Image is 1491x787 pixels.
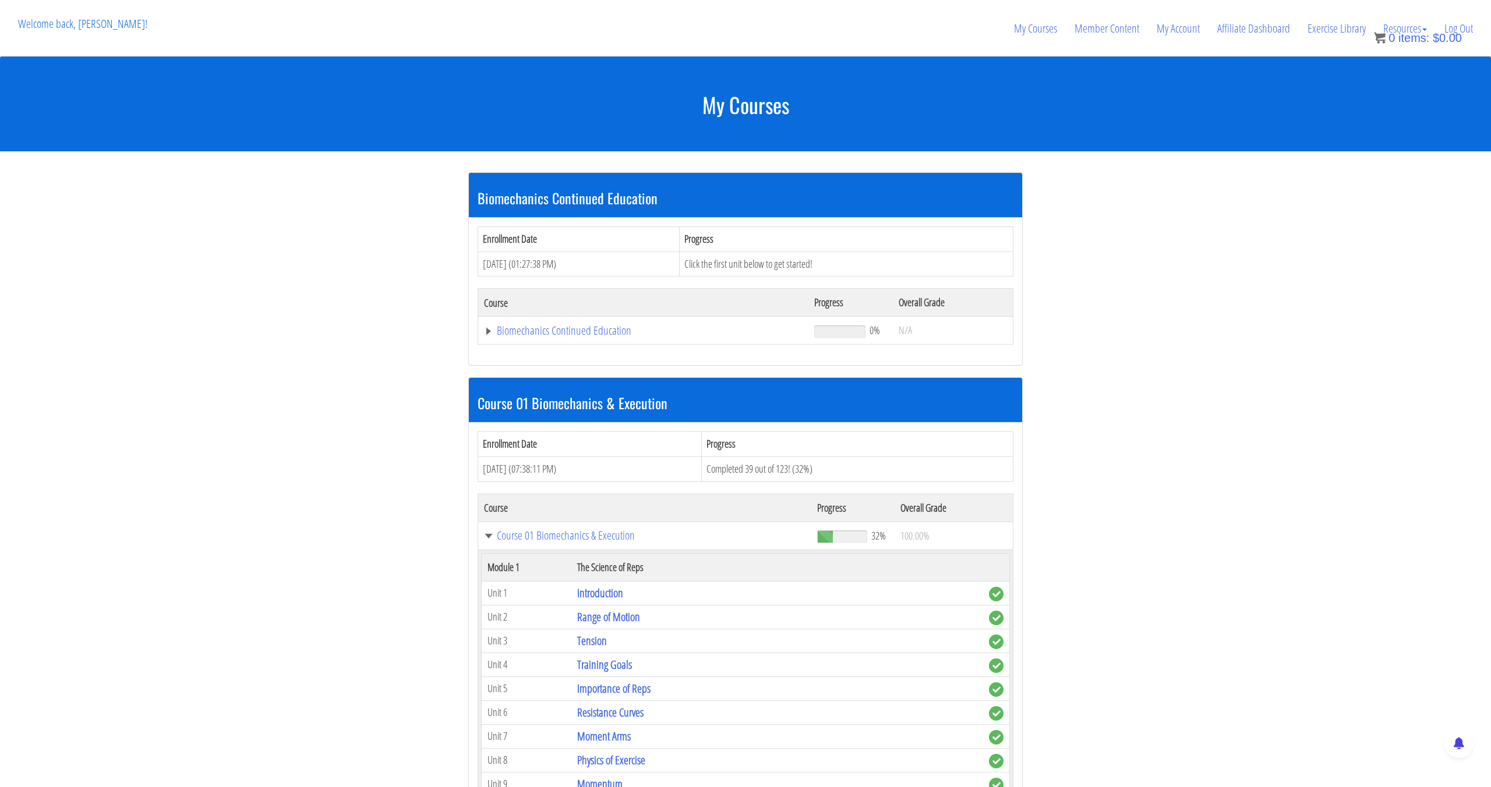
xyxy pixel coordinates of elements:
[478,289,808,317] th: Course
[482,581,571,605] td: Unit 1
[1299,1,1375,56] a: Exercise Library
[577,728,631,744] a: Moment Arms
[478,395,1013,410] h3: Course 01 Biomechanics & Execution
[1374,31,1462,44] a: 0 items: $0.00
[895,522,1013,550] td: 100.00%
[1374,32,1386,44] img: icon11.png
[1433,31,1439,44] span: $
[482,629,571,653] td: Unit 3
[482,748,571,772] td: Unit 8
[811,494,895,522] th: Progress
[989,682,1004,697] span: complete
[1375,1,1436,56] a: Resources
[577,633,607,648] a: Tension
[577,680,651,696] a: Importance of Reps
[478,456,702,481] td: [DATE] (07:38:11 PM)
[1433,31,1462,44] bdi: 0.00
[478,494,811,522] th: Course
[482,553,571,581] th: Module 1
[482,605,571,629] td: Unit 2
[989,706,1004,721] span: complete
[702,432,1013,457] th: Progress
[478,251,680,276] td: [DATE] (01:27:38 PM)
[895,494,1013,522] th: Overall Grade
[702,456,1013,481] td: Completed 39 out of 123! (32%)
[482,676,571,700] td: Unit 5
[484,325,803,336] a: Biomechanics Continued Education
[1388,31,1395,44] span: 0
[893,317,1013,345] td: N/A
[679,251,1013,276] td: Click the first unit below to get started!
[989,587,1004,601] span: complete
[989,611,1004,625] span: complete
[1066,1,1148,56] a: Member Content
[679,226,1013,251] th: Progress
[482,653,571,676] td: Unit 4
[482,724,571,748] td: Unit 7
[577,585,623,601] a: Introduction
[478,226,680,251] th: Enrollment Date
[989,634,1004,649] span: complete
[577,657,632,672] a: Training Goals
[871,529,886,542] span: 32%
[571,553,983,581] th: The Science of Reps
[478,190,1013,205] h3: Biomechanics Continued Education
[1148,1,1209,56] a: My Account
[482,700,571,724] td: Unit 6
[808,289,893,317] th: Progress
[1209,1,1299,56] a: Affiliate Dashboard
[1398,31,1429,44] span: items:
[577,752,645,768] a: Physics of Exercise
[870,324,880,336] span: 0%
[989,658,1004,673] span: complete
[484,530,805,541] a: Course 01 Biomechanics & Execution
[1436,1,1482,56] a: Log Out
[577,704,644,720] a: Resistance Curves
[9,1,156,47] p: Welcome back, [PERSON_NAME]!
[577,609,640,625] a: Range of Motion
[893,289,1013,317] th: Overall Grade
[989,730,1004,745] span: complete
[1005,1,1066,56] a: My Courses
[478,432,702,457] th: Enrollment Date
[989,754,1004,768] span: complete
